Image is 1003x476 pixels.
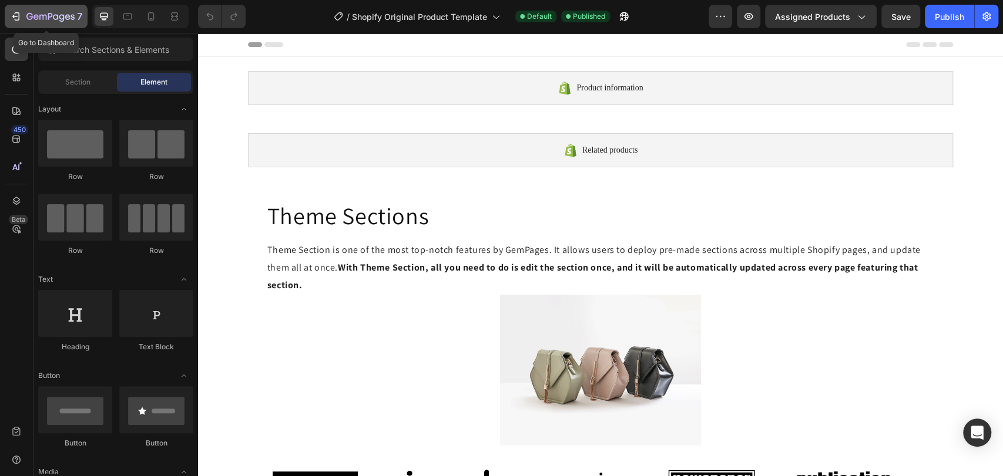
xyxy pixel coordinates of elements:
[881,5,920,28] button: Save
[198,33,1003,476] iframe: Design area
[891,12,911,22] span: Save
[38,342,112,352] div: Heading
[68,167,737,198] h2: Theme Sections
[347,11,350,23] span: /
[302,262,503,412] img: image_demo.jpg
[201,429,298,470] img: Alt image
[140,77,167,87] span: Element
[384,110,440,124] span: Related products
[38,104,61,114] span: Layout
[119,171,193,182] div: Row
[465,429,562,470] img: Alt image
[65,77,90,87] span: Section
[38,245,112,256] div: Row
[378,48,445,62] span: Product information
[38,274,53,285] span: Text
[597,429,694,470] img: Alt image
[198,5,246,28] div: Undo/Redo
[9,215,28,224] div: Beta
[77,9,82,23] p: 7
[38,38,193,61] input: Search Sections & Elements
[573,11,605,22] span: Published
[5,5,88,28] button: 7
[119,245,193,256] div: Row
[925,5,974,28] button: Publish
[963,418,991,447] div: Open Intercom Messenger
[38,370,60,381] span: Button
[69,211,723,258] span: Theme Section is one of the most top-notch features by GemPages. It allows users to deploy pre-ma...
[119,342,193,352] div: Text Block
[175,100,193,119] span: Toggle open
[527,11,552,22] span: Default
[775,11,850,23] span: Assigned Products
[38,171,112,182] div: Row
[38,438,112,448] div: Button
[352,11,487,23] span: Shopify Original Product Template
[333,429,430,470] img: Alt image
[69,429,166,470] img: Alt image
[935,11,964,23] div: Publish
[119,438,193,448] div: Button
[765,5,877,28] button: Assigned Products
[11,125,28,134] div: 450
[175,270,193,289] span: Toggle open
[69,228,720,258] strong: With Theme Section, all you need to do is edit the section once, and it will be automatically upd...
[175,366,193,385] span: Toggle open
